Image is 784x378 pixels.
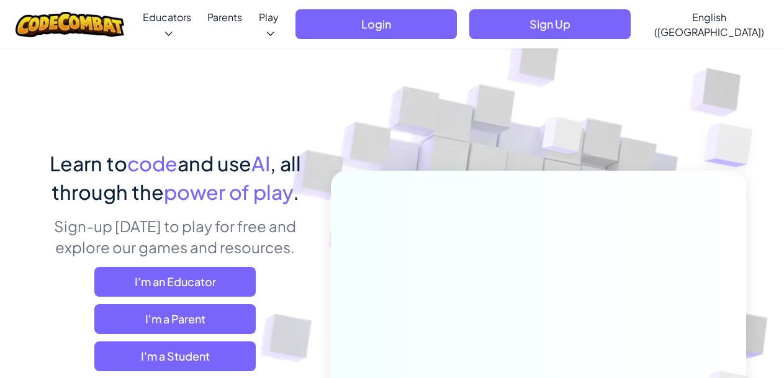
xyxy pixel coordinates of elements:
[94,267,256,297] a: I'm an Educator
[94,304,256,334] a: I'm a Parent
[654,11,764,38] span: English ([GEOGRAPHIC_DATA])
[295,9,457,39] button: Login
[469,9,631,39] button: Sign Up
[16,12,124,37] img: CodeCombat logo
[178,151,251,176] span: and use
[293,179,299,204] span: .
[518,92,608,185] img: Overlap cubes
[259,11,279,24] span: Play
[143,11,191,24] span: Educators
[94,341,256,371] button: I'm a Student
[50,151,127,176] span: Learn to
[164,179,293,204] span: power of play
[38,215,312,258] p: Sign-up [DATE] to play for free and explore our games and resources.
[127,151,178,176] span: code
[251,151,270,176] span: AI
